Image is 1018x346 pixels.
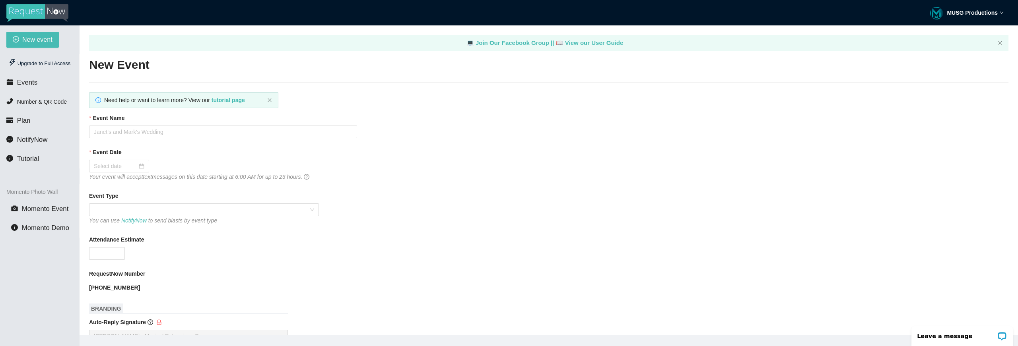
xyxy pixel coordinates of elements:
textarea: [PERSON_NAME] - Musical Enterprises Group [89,330,288,342]
span: question-circle [148,319,153,325]
span: plus-circle [13,36,19,44]
span: Tutorial [17,155,39,162]
b: Event Type [89,191,119,200]
a: tutorial page [212,97,245,103]
span: phone [6,98,13,104]
span: message [6,136,13,143]
span: New event [22,35,52,44]
b: [PHONE_NUMBER] [89,284,140,291]
span: BRANDING [89,303,123,314]
span: info-circle [95,97,101,103]
a: laptop View our User Guide [556,39,624,46]
input: Janet's and Mark's Wedding [89,126,357,138]
span: Need help or want to learn more? View our [104,97,245,103]
span: info-circle [11,224,18,231]
b: RequestNow Number [89,269,146,278]
div: Upgrade to Full Access [6,56,73,72]
span: laptop [556,39,563,46]
span: thunderbolt [9,59,16,66]
span: down [1000,11,1004,15]
span: Number & QR Code [17,99,67,105]
img: RequestNow [6,4,68,22]
strong: MUSG Productions [947,10,998,16]
span: lock [156,319,162,325]
span: Plan [17,117,31,124]
img: ACg8ocK7SIfucTfvA0t39KnGWt85N9DBKuGVVMghM6NsqZ-7ctF99mK2=s96-c [930,7,943,19]
span: credit-card [6,117,13,124]
span: laptop [466,39,474,46]
b: Event Name [93,114,124,122]
span: calendar [6,79,13,85]
span: Momento Demo [22,224,69,232]
span: info-circle [6,155,13,162]
span: NotifyNow [17,136,47,143]
b: Event Date [93,148,121,157]
span: close [998,41,1002,45]
span: question-circle [304,174,309,180]
h2: New Event [89,57,1008,73]
button: close [267,98,272,103]
a: NotifyNow [121,217,147,224]
span: Events [17,79,37,86]
button: plus-circleNew event [6,32,59,48]
div: You can use to send blasts by event type [89,216,319,225]
i: Your event will accept text messages on this date starting at 6:00 AM for up to 23 hours. [89,174,302,180]
span: Momento Event [22,205,69,213]
span: camera [11,205,18,212]
b: Attendance Estimate [89,235,144,244]
iframe: LiveChat chat widget [906,321,1018,346]
a: laptop Join Our Facebook Group || [466,39,556,46]
input: Select date [94,162,137,170]
b: Auto-Reply Signature [89,319,146,325]
button: close [998,41,1002,46]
